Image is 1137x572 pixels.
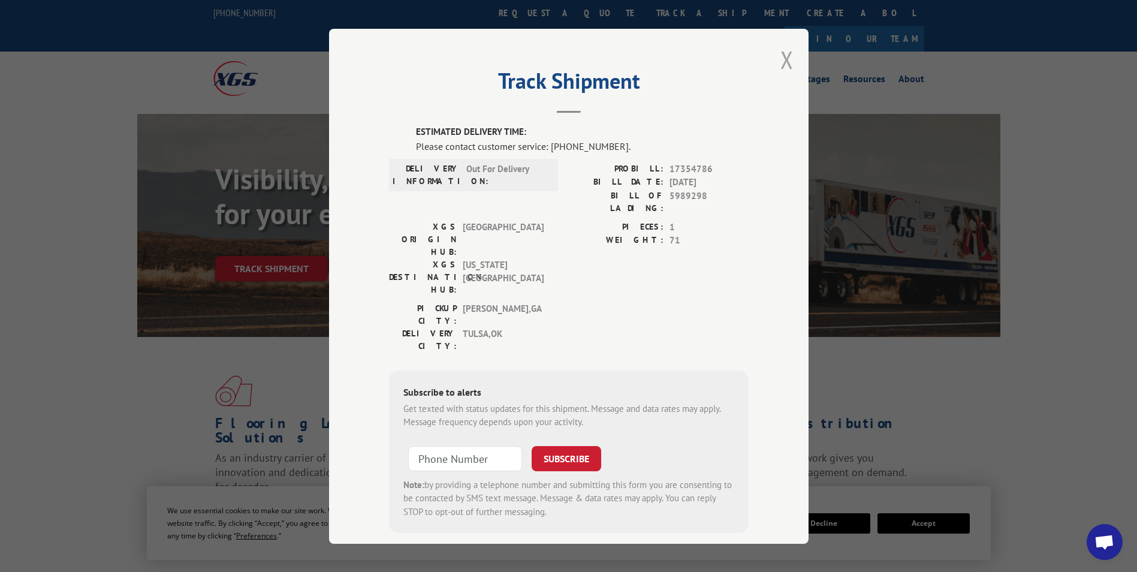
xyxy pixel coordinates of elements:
[403,402,734,429] div: Get texted with status updates for this shipment. Message and data rates may apply. Message frequ...
[403,478,734,519] div: by providing a telephone number and submitting this form you are consenting to be contacted by SM...
[389,302,457,327] label: PICKUP CITY:
[389,327,457,352] label: DELIVERY CITY:
[389,220,457,258] label: XGS ORIGIN HUB:
[780,44,794,76] button: Close modal
[569,162,663,176] label: PROBILL:
[463,220,544,258] span: [GEOGRAPHIC_DATA]
[569,176,663,189] label: BILL DATE:
[403,478,424,490] strong: Note:
[393,162,460,187] label: DELIVERY INFORMATION:
[569,189,663,214] label: BILL OF LADING:
[532,445,601,471] button: SUBSCRIBE
[669,176,749,189] span: [DATE]
[466,162,547,187] span: Out For Delivery
[669,162,749,176] span: 17354786
[569,220,663,234] label: PIECES:
[403,384,734,402] div: Subscribe to alerts
[463,302,544,327] span: [PERSON_NAME] , GA
[669,189,749,214] span: 5989298
[463,327,544,352] span: TULSA , OK
[408,445,522,471] input: Phone Number
[416,125,749,139] label: ESTIMATED DELIVERY TIME:
[389,73,749,95] h2: Track Shipment
[416,139,749,153] div: Please contact customer service: [PHONE_NUMBER].
[569,234,663,248] label: WEIGHT:
[389,258,457,296] label: XGS DESTINATION HUB:
[463,258,544,296] span: [US_STATE][GEOGRAPHIC_DATA]
[669,234,749,248] span: 71
[669,220,749,234] span: 1
[1087,524,1123,560] a: Open chat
